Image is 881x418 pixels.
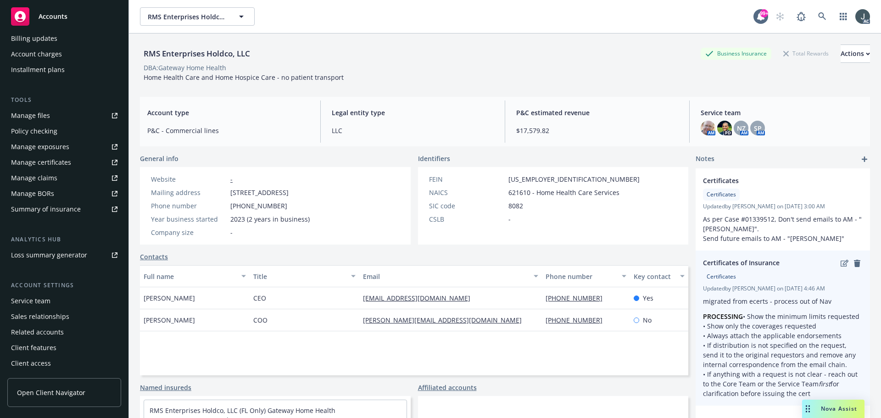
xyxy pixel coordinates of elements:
button: Full name [140,265,250,287]
a: Installment plans [7,62,121,77]
span: Nova Assist [821,405,857,412]
a: Manage files [7,108,121,123]
a: Switch app [834,7,853,26]
div: Website [151,174,227,184]
span: General info [140,154,178,163]
div: 99+ [760,9,768,17]
span: No [643,315,652,325]
span: Accounts [39,13,67,20]
span: 2023 (2 years in business) [230,214,310,224]
div: RMS Enterprises Holdco, LLC [140,48,254,60]
a: Related accounts [7,325,121,340]
img: photo [701,121,715,135]
div: Email [363,272,528,281]
div: Year business started [151,214,227,224]
strong: PROCESSING [703,312,743,321]
a: - [230,175,233,184]
span: [PHONE_NUMBER] [230,201,287,211]
div: Loss summary generator [11,248,87,262]
span: [US_EMPLOYER_IDENTIFICATION_NUMBER] [508,174,640,184]
div: Billing updates [11,31,57,46]
a: Policy checking [7,124,121,139]
button: RMS Enterprises Holdco, LLC [140,7,255,26]
span: Yes [643,293,653,303]
a: Summary of insurance [7,202,121,217]
span: $17,579.82 [516,126,678,135]
button: Phone number [542,265,630,287]
div: Manage BORs [11,186,54,201]
a: Manage claims [7,171,121,185]
div: Tools [7,95,121,105]
em: first [819,379,831,388]
span: - [230,228,233,237]
div: Title [253,272,346,281]
div: SIC code [429,201,505,211]
a: Service team [7,294,121,308]
div: NAICS [429,188,505,197]
a: [PERSON_NAME][EMAIL_ADDRESS][DOMAIN_NAME] [363,316,529,324]
div: Related accounts [11,325,64,340]
a: [EMAIL_ADDRESS][DOMAIN_NAME] [363,294,478,302]
a: edit [839,258,850,269]
span: Account type [147,108,309,117]
span: [PERSON_NAME] [144,293,195,303]
div: Account settings [7,281,121,290]
button: Email [359,265,542,287]
div: Total Rewards [779,48,833,59]
div: Full name [144,272,236,281]
span: NZ [737,123,746,133]
div: Certificates of InsuranceeditremoveCertificatesUpdatedby [PERSON_NAME] on [DATE] 4:46 AMmigrated ... [696,251,870,406]
div: Sales relationships [11,309,69,324]
div: Manage claims [11,171,57,185]
div: Company size [151,228,227,237]
p: As per Case #01339512, Don't send emails to AM - "[PERSON_NAME]". Send future emails to AM - "[PE... [703,214,863,243]
span: COO [253,315,268,325]
a: Billing updates [7,31,121,46]
a: remove [852,258,863,269]
a: Affiliated accounts [418,383,477,392]
div: Service team [11,294,50,308]
a: Manage BORs [7,186,121,201]
div: Actions [841,45,870,62]
span: - [508,214,511,224]
div: Policy checking [11,124,57,139]
a: Report a Bug [792,7,810,26]
p: • Show the minimum limits requested • Show only the coverages requested • Always attach the appli... [703,312,863,398]
span: SP [754,123,762,133]
a: add [859,154,870,165]
span: CEO [253,293,266,303]
a: [PHONE_NUMBER] [546,316,610,324]
a: Search [813,7,831,26]
div: Manage exposures [11,139,69,154]
div: Manage certificates [11,155,71,170]
div: FEIN [429,174,505,184]
span: P&C - Commercial lines [147,126,309,135]
span: Updated by [PERSON_NAME] on [DATE] 4:46 AM [703,284,863,293]
span: [STREET_ADDRESS] [230,188,289,197]
span: Home Health Care and Home Hospice Care - no patient transport [144,73,344,82]
a: Start snowing [771,7,789,26]
div: Phone number [546,272,616,281]
span: Certificates [703,176,839,185]
a: Accounts [7,4,121,29]
span: [PERSON_NAME] [144,315,195,325]
span: 8082 [508,201,523,211]
div: Client features [11,340,56,355]
span: RMS Enterprises Holdco, LLC [148,12,227,22]
span: P&C estimated revenue [516,108,678,117]
button: Key contact [630,265,688,287]
button: Nova Assist [802,400,864,418]
div: Account charges [11,47,62,61]
a: Client features [7,340,121,355]
div: CertificatesCertificatesUpdatedby [PERSON_NAME] on [DATE] 3:00 AMAs per Case #01339512, Don't sen... [696,168,870,251]
span: Certificates [707,273,736,281]
p: migrated from ecerts - process out of Nav [703,296,863,306]
span: Open Client Navigator [17,388,85,397]
span: Service team [701,108,863,117]
a: Client access [7,356,121,371]
a: [PHONE_NUMBER] [546,294,610,302]
a: Contacts [140,252,168,262]
img: photo [717,121,732,135]
div: Drag to move [802,400,814,418]
span: LLC [332,126,494,135]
